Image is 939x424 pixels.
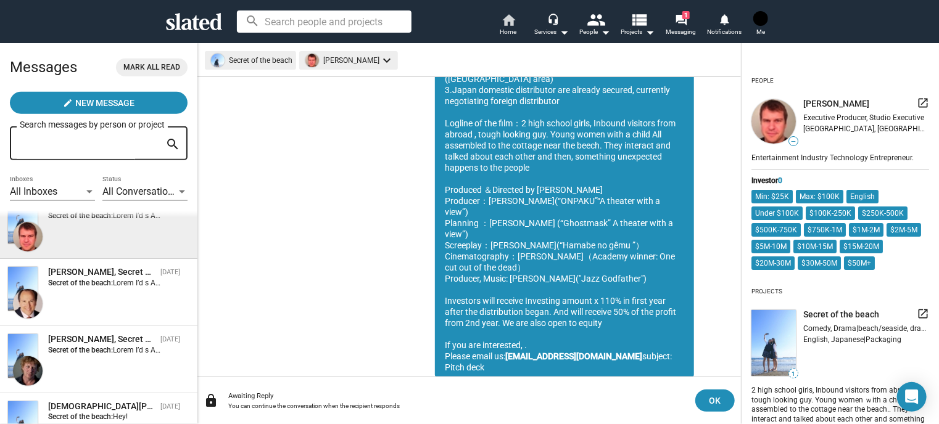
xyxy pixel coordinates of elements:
div: Dirk van Zuijlen, Secret of the beach [48,333,155,345]
button: People [573,12,616,39]
span: 0 [778,176,782,185]
span: All Conversations [102,185,178,197]
img: undefined [751,310,796,376]
span: Comedy, Drama [803,324,856,333]
mat-icon: keyboard_arrow_down [379,53,394,68]
span: — [789,138,798,145]
img: Secret of the beach [8,200,38,243]
mat-icon: search [165,135,180,154]
div: Steven Krone, Secret of the beach [48,266,155,278]
a: 1Messaging [660,12,703,39]
strong: Secret of the beach: [48,211,113,220]
mat-chip: [PERSON_NAME] [299,51,398,70]
button: New Message [10,92,188,114]
button: Kyoji OhnoMe [746,9,776,41]
mat-icon: create [63,98,73,108]
img: undefined [305,54,319,67]
time: [DATE] [160,402,180,410]
strong: Secret of the beach: [48,346,113,354]
button: Services [530,12,573,39]
img: undefined [751,99,796,144]
div: Executive Producer, Studio Executive [803,113,929,122]
time: [DATE] [160,268,180,276]
mat-icon: people [587,10,605,28]
span: New Message [75,92,134,114]
div: Awaiting Reply [228,392,685,400]
a: Home [487,12,530,39]
img: Secret of the beach [8,267,38,311]
span: Secret of the beach [803,309,879,320]
mat-chip: $100K-250K [806,206,855,220]
span: [PERSON_NAME] [803,98,869,110]
span: 1 [682,11,690,19]
button: Projects [616,12,660,39]
h2: Messages [10,52,77,82]
mat-icon: lock [204,393,218,408]
mat-chip: $15M-20M [840,240,883,253]
mat-chip: $30M-50M [798,256,841,270]
span: | [856,324,858,333]
div: Open Intercom Messenger [897,382,927,412]
span: All Inboxes [10,185,57,197]
div: Entertainment Industry Technology Entrepreneur. [751,151,929,163]
mat-icon: arrow_drop_down [556,25,571,39]
span: Hey! [113,412,128,421]
span: Messaging [666,25,697,39]
mat-icon: home [501,12,516,27]
img: Rob Delf [13,222,43,251]
mat-chip: $20M-30M [751,256,795,270]
mat-chip: $50M+ [844,256,875,270]
div: Services [534,25,569,39]
mat-chip: Under $100K [751,206,803,220]
div: Muhammad Albany, Secret of the beach [48,401,155,412]
input: Search people and projects [237,10,412,33]
mat-icon: arrow_drop_down [643,25,658,39]
span: English, Japanese [803,335,864,344]
mat-chip: $2M-5M [887,223,921,237]
span: Mark all read [123,61,180,74]
div: People [751,72,774,89]
mat-icon: arrow_drop_down [598,25,613,39]
strong: Secret of the beach: [48,412,113,421]
strong: Secret of the beach: [48,279,113,287]
mat-icon: forum [675,14,687,25]
span: | [864,335,866,344]
div: [GEOGRAPHIC_DATA], [GEOGRAPHIC_DATA], [GEOGRAPHIC_DATA] [803,124,929,133]
mat-icon: launch [917,97,929,109]
mat-chip: Min: $25K [751,190,793,203]
div: Investor [751,176,929,185]
img: Kyoji Ohno [753,11,768,26]
mat-chip: $750K-1M [804,223,846,237]
span: Home [500,25,517,39]
mat-icon: launch [917,308,929,320]
div: You can continue the conversation when the recipient responds [228,402,685,409]
a: [EMAIL_ADDRESS][DOMAIN_NAME] [505,351,642,361]
mat-chip: $1M-2M [849,223,883,237]
mat-chip: English [846,190,879,203]
span: Notifications [707,25,742,39]
mat-icon: notifications [718,13,730,25]
span: Projects [621,25,655,39]
span: OK [705,389,725,412]
mat-chip: $500K-750K [751,223,801,237]
mat-chip: $250K-500K [858,206,908,220]
div: People [579,25,610,39]
span: 1 [789,370,798,378]
time: [DATE] [160,335,180,343]
a: Notifications [703,12,746,39]
span: Me [756,25,765,39]
mat-chip: $5M-10M [751,240,790,253]
button: Mark all read [116,59,188,76]
mat-chip: $10M-15M [793,240,837,253]
div: Projects [751,283,782,300]
img: Dirk van Zuijlen [13,356,43,386]
button: OK [695,389,735,412]
span: Packaging [866,335,901,344]
img: Secret of the beach [8,334,38,378]
mat-icon: headset_mic [547,14,558,25]
img: Steven Krone [13,289,43,319]
mat-icon: view_list [631,10,648,28]
mat-chip: Max: $100K [796,190,843,203]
